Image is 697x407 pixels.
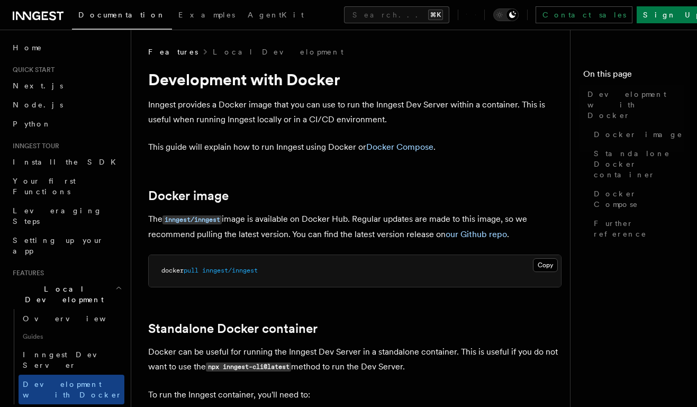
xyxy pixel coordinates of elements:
a: Docker image [148,188,229,203]
span: Python [13,120,51,128]
span: Features [148,47,198,57]
code: inngest/inngest [162,215,222,224]
span: Leveraging Steps [13,206,102,225]
h1: Development with Docker [148,70,562,89]
span: pull [184,267,198,274]
a: Install the SDK [8,152,124,171]
span: Docker Compose [594,188,684,210]
span: Further reference [594,218,684,239]
a: Docker image [590,125,684,144]
span: Documentation [78,11,166,19]
a: Python [8,114,124,133]
button: Toggle dark mode [493,8,519,21]
a: Docker Compose [366,142,433,152]
span: Install the SDK [13,158,122,166]
span: Home [13,42,42,53]
span: Overview [23,314,132,323]
span: Quick start [8,66,55,74]
span: Development with Docker [23,380,122,399]
span: Inngest Dev Server [23,350,113,369]
p: To run the Inngest container, you'll need to: [148,387,562,402]
a: Setting up your app [8,231,124,260]
span: Node.js [13,101,63,109]
p: This guide will explain how to run Inngest using Docker or . [148,140,562,155]
span: Local Development [8,284,115,305]
a: Leveraging Steps [8,201,124,231]
a: AgentKit [241,3,310,29]
a: Contact sales [536,6,632,23]
a: Home [8,38,124,57]
span: Inngest tour [8,142,59,150]
p: Inngest provides a Docker image that you can use to run the Inngest Dev Server within a container... [148,97,562,127]
p: The image is available on Docker Hub. Regular updates are made to this image, so we recommend pul... [148,212,562,242]
a: Standalone Docker container [590,144,684,184]
span: Docker image [594,129,683,140]
span: Features [8,269,44,277]
a: Standalone Docker container [148,321,318,336]
a: Further reference [590,214,684,243]
button: Search...⌘K [344,6,449,23]
a: Documentation [72,3,172,30]
a: Examples [172,3,241,29]
a: Your first Functions [8,171,124,201]
button: Copy [533,258,558,272]
a: our Github repo [446,229,507,239]
button: Local Development [8,279,124,309]
span: docker [161,267,184,274]
span: Standalone Docker container [594,148,684,180]
span: Your first Functions [13,177,76,196]
a: Development with Docker [19,375,124,404]
a: Node.js [8,95,124,114]
div: Local Development [8,309,124,404]
span: AgentKit [248,11,304,19]
a: Inngest Dev Server [19,345,124,375]
span: inngest/inngest [202,267,258,274]
a: Next.js [8,76,124,95]
a: Docker Compose [590,184,684,214]
a: Development with Docker [583,85,684,125]
a: inngest/inngest [162,214,222,224]
a: Local Development [213,47,343,57]
code: npx inngest-cli@latest [206,363,291,372]
span: Guides [19,328,124,345]
kbd: ⌘K [428,10,443,20]
a: Overview [19,309,124,328]
span: Next.js [13,82,63,90]
p: Docker can be useful for running the Inngest Dev Server in a standalone container. This is useful... [148,345,562,375]
h4: On this page [583,68,684,85]
span: Examples [178,11,235,19]
span: Setting up your app [13,236,104,255]
span: Development with Docker [587,89,684,121]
